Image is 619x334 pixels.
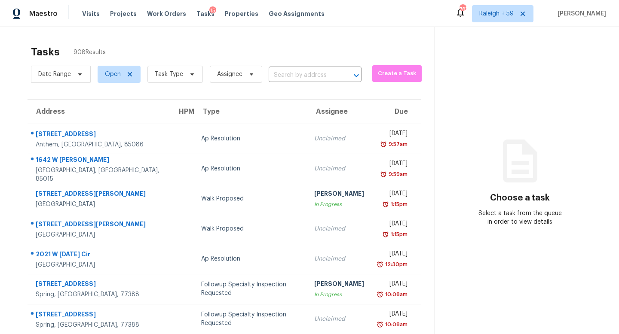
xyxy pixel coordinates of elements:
[378,279,408,290] div: [DATE]
[36,290,163,299] div: Spring, [GEOGRAPHIC_DATA], 77388
[36,166,163,183] div: [GEOGRAPHIC_DATA], [GEOGRAPHIC_DATA], 85015
[201,194,300,203] div: Walk Proposed
[36,220,163,231] div: [STREET_ADDRESS][PERSON_NAME]
[378,249,408,260] div: [DATE]
[478,209,563,226] div: Select a task from the queue in order to view details
[201,134,300,143] div: Ap Resolution
[554,9,606,18] span: [PERSON_NAME]
[382,200,389,209] img: Overdue Alarm Icon
[380,170,387,179] img: Overdue Alarm Icon
[147,9,186,18] span: Work Orders
[378,189,408,200] div: [DATE]
[377,320,383,329] img: Overdue Alarm Icon
[383,290,408,299] div: 10:08am
[196,11,215,17] span: Tasks
[377,290,383,299] img: Overdue Alarm Icon
[314,255,364,263] div: Unclaimed
[74,48,106,57] span: 908 Results
[314,290,364,299] div: In Progress
[201,310,300,328] div: Followup Specialty Inspection Requested
[31,48,60,56] h2: Tasks
[387,140,408,149] div: 9:57am
[36,261,163,269] div: [GEOGRAPHIC_DATA]
[314,164,364,173] div: Unclaimed
[314,279,364,290] div: [PERSON_NAME]
[29,9,58,18] span: Maestro
[36,250,163,261] div: 2021 W [DATE] Cir
[377,69,417,79] span: Create a Task
[380,140,387,149] img: Overdue Alarm Icon
[194,100,307,124] th: Type
[201,225,300,233] div: Walk Proposed
[170,100,194,124] th: HPM
[36,130,163,140] div: [STREET_ADDRESS]
[382,230,389,239] img: Overdue Alarm Icon
[383,260,408,269] div: 12:30pm
[36,310,163,321] div: [STREET_ADDRESS]
[36,140,163,149] div: Anthem, [GEOGRAPHIC_DATA], 85086
[82,9,100,18] span: Visits
[314,189,364,200] div: [PERSON_NAME]
[387,170,408,179] div: 9:59am
[314,315,364,323] div: Unclaimed
[371,100,421,124] th: Due
[378,219,408,230] div: [DATE]
[389,230,408,239] div: 1:15pm
[225,9,258,18] span: Properties
[36,321,163,329] div: Spring, [GEOGRAPHIC_DATA], 77388
[105,70,121,79] span: Open
[110,9,137,18] span: Projects
[38,70,71,79] span: Date Range
[201,164,300,173] div: Ap Resolution
[155,70,183,79] span: Task Type
[201,280,300,298] div: Followup Specialty Inspection Requested
[377,260,383,269] img: Overdue Alarm Icon
[269,9,325,18] span: Geo Assignments
[378,129,408,140] div: [DATE]
[36,200,163,209] div: [GEOGRAPHIC_DATA]
[314,134,364,143] div: Unclaimed
[307,100,371,124] th: Assignee
[350,70,362,82] button: Open
[28,100,170,124] th: Address
[209,6,216,15] div: 15
[217,70,242,79] span: Assignee
[372,65,422,82] button: Create a Task
[460,5,466,14] div: 787
[314,225,364,233] div: Unclaimed
[201,255,300,263] div: Ap Resolution
[490,194,550,202] h3: Choose a task
[314,200,364,209] div: In Progress
[378,159,408,170] div: [DATE]
[36,279,163,290] div: [STREET_ADDRESS]
[269,69,337,82] input: Search by address
[36,231,163,239] div: [GEOGRAPHIC_DATA]
[383,320,408,329] div: 10:08am
[36,155,163,166] div: 1642 W [PERSON_NAME]
[378,310,408,320] div: [DATE]
[479,9,514,18] span: Raleigh + 59
[389,200,408,209] div: 1:15pm
[36,189,163,200] div: [STREET_ADDRESS][PERSON_NAME]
